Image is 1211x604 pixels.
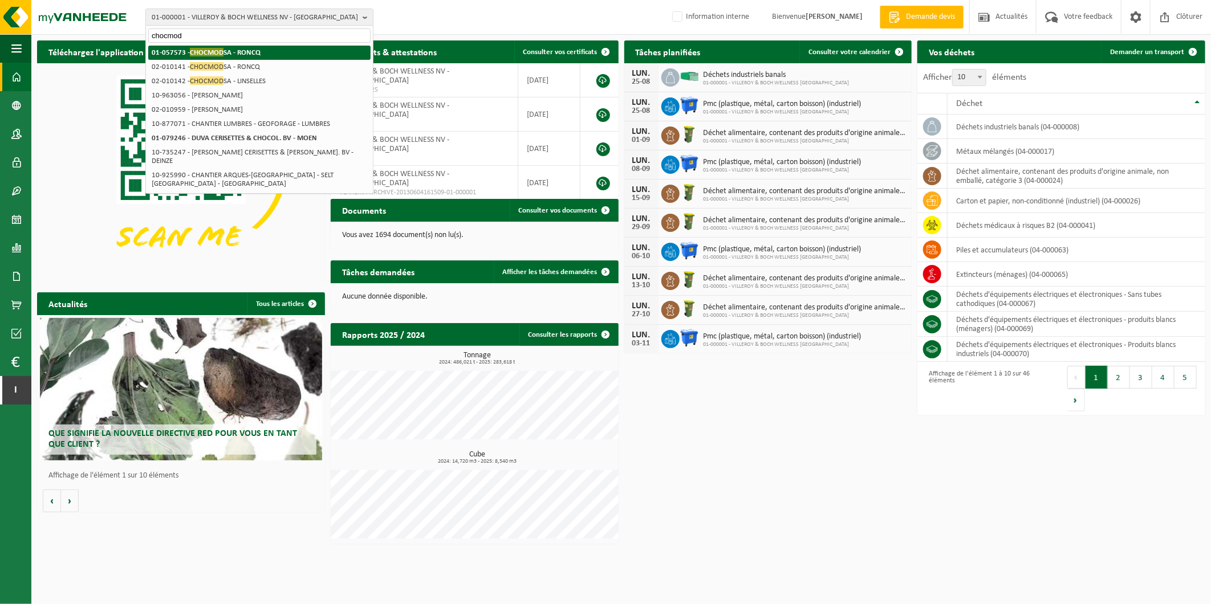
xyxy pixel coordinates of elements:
li: 02-010959 - [PERSON_NAME] [148,103,371,117]
span: CHOCMOD [190,76,223,85]
span: VLA902589 [339,120,509,129]
span: I [11,376,20,405]
td: Piles et accumulateurs (04-000063) [948,238,1205,262]
span: 01-000001 - VILLEROY & BOCH WELLNESS [GEOGRAPHIC_DATA] [704,225,907,232]
span: Pmc (plastique, métal, carton boisson) (industriel) [704,245,861,254]
span: Consulter votre calendrier [808,48,891,56]
span: Déchet alimentaire, contenant des produits d'origine animale, non emballé, catég... [704,303,907,312]
span: Afficher les tâches demandées [503,268,598,276]
div: LUN. [630,301,653,311]
button: 2 [1108,366,1130,389]
strong: [PERSON_NAME] [806,13,863,21]
td: déchet alimentaire, contenant des produits d'origine animale, non emballé, catégorie 3 (04-000024) [948,164,1205,189]
h2: Vos déchets [917,40,986,63]
h3: Cube [336,451,619,464]
span: VILLEROY & BOCH WELLNESS NV - [GEOGRAPHIC_DATA] [339,136,449,153]
span: 01-000001 - VILLEROY & BOCH WELLNESS [GEOGRAPHIC_DATA] [704,283,907,290]
span: Pmc (plastique, métal, carton boisson) (industriel) [704,100,861,109]
span: 2024: 14,720 m3 - 2025: 8,540 m3 [336,459,619,464]
p: Affichage de l'élément 1 sur 10 éléments [48,472,319,480]
span: 01-000001 - VILLEROY & BOCH WELLNESS [GEOGRAPHIC_DATA] [704,138,907,145]
img: WB-0060-HPE-GN-50 [680,212,699,231]
span: 01-000001 - VILLEROY & BOCH WELLNESS [GEOGRAPHIC_DATA] [704,80,850,87]
td: déchets d'équipements électriques et électroniques - Produits blancs industriels (04-000070) [948,337,1205,362]
button: 5 [1175,366,1197,389]
h2: Rapports 2025 / 2024 [331,323,436,345]
span: Consulter vos certificats [523,48,598,56]
a: Demander un transport [1101,40,1204,63]
div: 25-08 [630,107,653,115]
a: Consulter votre calendrier [799,40,911,63]
span: Déchet alimentaire, contenant des produits d'origine animale, non emballé, catég... [704,216,907,225]
button: 4 [1152,366,1175,389]
img: WB-1100-HPE-BE-01 [680,328,699,348]
h2: Certificats & attestations [331,40,448,63]
a: Afficher les tâches demandées [494,260,617,283]
span: Pmc (plastique, métal, carton boisson) (industriel) [704,158,861,167]
img: WB-0060-HPE-GN-50 [680,299,699,319]
span: Demander un transport [1110,48,1184,56]
div: 01-09 [630,136,653,144]
button: 3 [1130,366,1152,389]
span: Pmc (plastique, métal, carton boisson) (industriel) [704,332,861,341]
span: CHOCMOD [190,48,223,56]
p: Aucune donnée disponible. [342,293,607,301]
span: 01-000001 - VILLEROY & BOCH WELLNESS [GEOGRAPHIC_DATA] [704,254,861,261]
span: RED25003225 [339,85,509,95]
a: Consulter vos documents [510,199,617,222]
img: WB-1100-HPE-BE-01 [680,154,699,173]
a: Tous les articles [247,292,324,315]
div: 29-09 [630,223,653,231]
td: métaux mélangés (04-000017) [948,139,1205,164]
td: extincteurs (ménages) (04-000065) [948,262,1205,287]
td: carton et papier, non-conditionné (industriel) (04-000026) [948,189,1205,213]
li: 10-735247 - [PERSON_NAME] CERISETTES & [PERSON_NAME]. BV - DEINZE [148,145,371,168]
span: 2024: 486,021 t - 2025: 283,618 t [336,360,619,365]
div: LUN. [630,272,653,281]
h3: Tonnage [336,352,619,365]
img: WB-0060-HPE-GN-50 [680,183,699,202]
label: Afficher éléments [923,73,1026,82]
button: 1 [1086,366,1108,389]
span: 01-000001 - VILLEROY & BOCH WELLNESS NV - [GEOGRAPHIC_DATA] [152,9,358,26]
span: VLA613139 [339,154,509,163]
input: Chercher des succursales liées [148,28,371,43]
li: 02-010142 - SA - LINSELLES [148,74,371,88]
span: 10 [952,69,986,86]
div: 13-10 [630,281,653,289]
span: 01-000001 - VILLEROY & BOCH WELLNESS [GEOGRAPHIC_DATA] [704,167,861,174]
td: [DATE] [518,97,580,132]
p: Vous avez 1694 document(s) non lu(s). [342,231,607,239]
li: 10-925990 - CHANTIER ARQUES-[GEOGRAPHIC_DATA] - SELT [GEOGRAPHIC_DATA] - [GEOGRAPHIC_DATA] [148,168,371,191]
h2: Actualités [37,292,99,315]
span: 01-000001 - VILLEROY & BOCH WELLNESS [GEOGRAPHIC_DATA] [704,312,907,319]
h2: Téléchargez l'application Vanheede+ maintenant! [37,40,251,63]
a: Consulter vos certificats [514,40,617,63]
span: 01-000001 - VILLEROY & BOCH WELLNESS [GEOGRAPHIC_DATA] [704,109,861,116]
td: déchets industriels banals (04-000008) [948,115,1205,139]
div: LUN. [630,98,653,107]
button: Volgende [61,489,79,512]
span: VILLEROY & BOCH WELLNESS NV - [GEOGRAPHIC_DATA] [339,101,449,119]
div: LUN. [630,185,653,194]
div: LUN. [630,330,653,340]
a: Consulter les rapports [519,323,617,346]
span: VILLEROY & BOCH WELLNESS NV - [GEOGRAPHIC_DATA] [339,67,449,85]
div: 15-09 [630,194,653,202]
img: WB-1100-HPE-BE-01 [680,241,699,260]
div: LUN. [630,156,653,165]
div: 06-10 [630,252,653,260]
button: Next [1067,389,1085,411]
button: Vorige [43,489,61,512]
span: Que signifie la nouvelle directive RED pour vous en tant que client ? [48,429,297,449]
button: 01-000001 - VILLEROY & BOCH WELLNESS NV - [GEOGRAPHIC_DATA] [145,9,373,26]
td: [DATE] [518,166,580,200]
div: LUN. [630,214,653,223]
h2: Tâches planifiées [624,40,712,63]
button: Previous [1067,366,1086,389]
img: WB-1100-HPE-BE-01 [680,96,699,115]
img: WB-0060-HPE-GN-50 [680,125,699,144]
div: LUN. [630,243,653,252]
span: Déchet alimentaire, contenant des produits d'origine animale, non emballé, catég... [704,274,907,283]
img: Download de VHEPlus App [37,63,325,279]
